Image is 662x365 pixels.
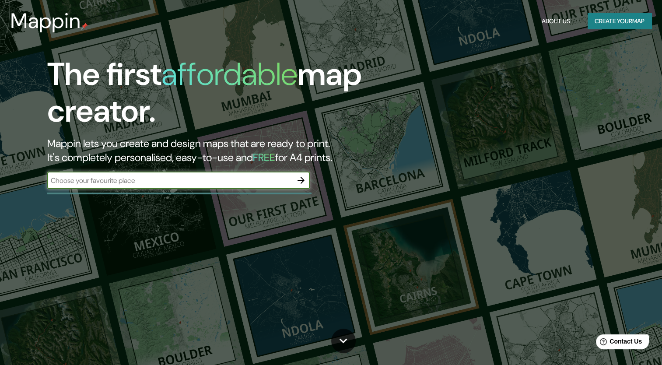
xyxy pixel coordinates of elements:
h3: Mappin [11,9,81,33]
button: About Us [538,13,574,29]
h1: The first map creator. [47,56,378,137]
button: Create yourmap [588,13,651,29]
img: mappin-pin [81,23,88,30]
h1: affordable [161,54,298,95]
input: Choose your favourite place [47,175,292,186]
h5: FREE [253,151,275,164]
h2: Mappin lets you create and design maps that are ready to print. It's completely personalised, eas... [47,137,378,165]
iframe: Help widget launcher [584,331,652,355]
